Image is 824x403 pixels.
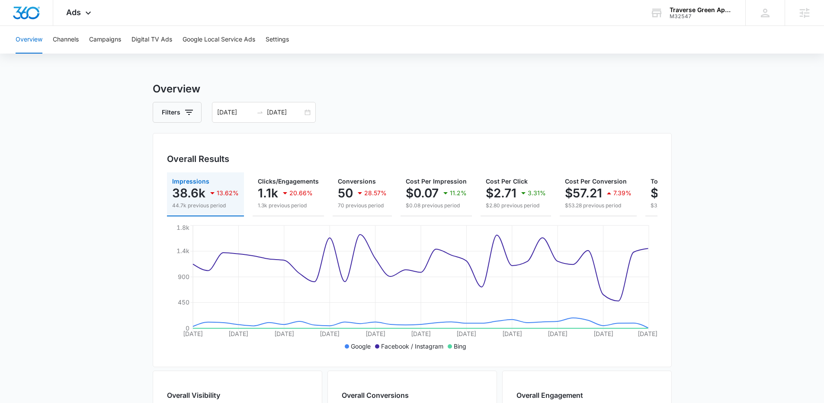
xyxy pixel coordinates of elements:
[131,26,172,54] button: Digital TV Ads
[274,330,294,337] tspan: [DATE]
[176,247,189,254] tspan: 1.4k
[651,186,710,200] p: $2,860.70
[502,330,522,337] tspan: [DATE]
[338,178,376,185] span: Conversions
[167,390,244,400] h2: Overall Visibility
[53,26,79,54] button: Channels
[178,273,189,280] tspan: 900
[406,202,467,209] p: $0.08 previous period
[670,6,733,13] div: account name
[406,178,467,185] span: Cost Per Impression
[565,202,632,209] p: $53.28 previous period
[651,202,745,209] p: $3,729.30 previous period
[258,202,319,209] p: 1.3k previous period
[351,342,371,351] p: Google
[258,186,278,200] p: 1.1k
[613,190,632,196] p: 7.39%
[256,109,263,116] span: swap-right
[186,324,189,332] tspan: 0
[651,178,686,185] span: Total Spend
[381,342,443,351] p: Facebook / Instagram
[183,26,255,54] button: Google Local Service Ads
[593,330,613,337] tspan: [DATE]
[364,190,387,196] p: 28.57%
[450,190,467,196] p: 11.2%
[172,202,239,209] p: 44.7k previous period
[638,330,657,337] tspan: [DATE]
[289,190,313,196] p: 20.66%
[528,190,546,196] p: 3.31%
[486,202,546,209] p: $2.80 previous period
[338,202,387,209] p: 70 previous period
[565,178,627,185] span: Cost Per Conversion
[516,390,586,400] h2: Overall Engagement
[66,8,81,17] span: Ads
[267,108,303,117] input: End date
[172,178,209,185] span: Impressions
[486,186,516,200] p: $2.71
[548,330,568,337] tspan: [DATE]
[256,109,263,116] span: to
[176,224,189,231] tspan: 1.8k
[167,152,229,165] h3: Overall Results
[89,26,121,54] button: Campaigns
[183,330,203,337] tspan: [DATE]
[217,108,253,117] input: Start date
[342,390,409,400] h2: Overall Conversions
[228,330,248,337] tspan: [DATE]
[670,13,733,19] div: account id
[320,330,340,337] tspan: [DATE]
[411,330,431,337] tspan: [DATE]
[258,178,319,185] span: Clicks/Engagements
[153,102,202,123] button: Filters
[153,81,672,97] h3: Overview
[266,26,289,54] button: Settings
[172,186,205,200] p: 38.6k
[454,342,466,351] p: Bing
[565,186,602,200] p: $57.21
[338,186,353,200] p: 50
[406,186,439,200] p: $0.07
[178,298,189,306] tspan: 450
[456,330,476,337] tspan: [DATE]
[365,330,385,337] tspan: [DATE]
[486,178,528,185] span: Cost Per Click
[16,26,42,54] button: Overview
[217,190,239,196] p: 13.62%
